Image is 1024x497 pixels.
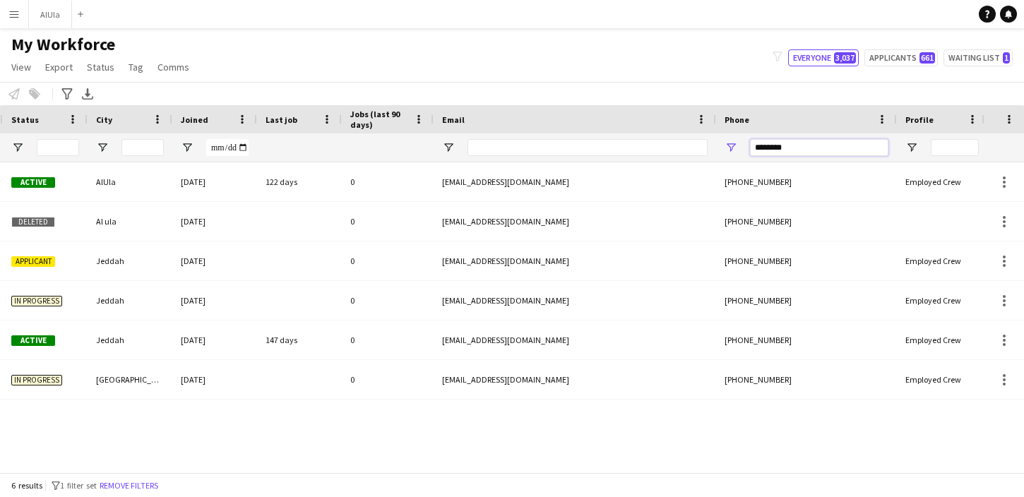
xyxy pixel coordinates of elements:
[81,58,120,76] a: Status
[750,139,888,156] input: Phone Filter Input
[152,58,195,76] a: Comms
[257,321,342,359] div: 147 days
[88,202,172,241] div: Al ula
[206,139,249,156] input: Joined Filter Input
[943,49,1013,66] button: Waiting list1
[342,360,434,399] div: 0
[834,52,856,64] span: 3,037
[11,141,24,154] button: Open Filter Menu
[442,141,455,154] button: Open Filter Menu
[96,141,109,154] button: Open Filter Menu
[59,85,76,102] app-action-btn: Advanced filters
[88,162,172,201] div: AlUla
[716,360,897,399] div: [PHONE_NUMBER]
[88,281,172,320] div: Jeddah
[716,281,897,320] div: [PHONE_NUMBER]
[897,281,987,320] div: Employed Crew
[257,162,342,201] div: 122 days
[37,139,79,156] input: Status Filter Input
[905,141,918,154] button: Open Filter Menu
[897,162,987,201] div: Employed Crew
[897,241,987,280] div: Employed Crew
[905,114,934,125] span: Profile
[716,241,897,280] div: [PHONE_NUMBER]
[434,241,716,280] div: [EMAIL_ADDRESS][DOMAIN_NAME]
[129,61,143,73] span: Tag
[88,360,172,399] div: [GEOGRAPHIC_DATA]
[1003,52,1010,64] span: 1
[6,58,37,76] a: View
[342,241,434,280] div: 0
[931,139,979,156] input: Profile Filter Input
[45,61,73,73] span: Export
[788,49,859,66] button: Everyone3,037
[434,360,716,399] div: [EMAIL_ADDRESS][DOMAIN_NAME]
[11,114,39,125] span: Status
[29,1,72,28] button: AlUla
[79,85,96,102] app-action-btn: Export XLSX
[97,478,161,493] button: Remove filters
[716,321,897,359] div: [PHONE_NUMBER]
[87,61,114,73] span: Status
[897,321,987,359] div: Employed Crew
[11,296,62,306] span: In progress
[434,281,716,320] div: [EMAIL_ADDRESS][DOMAIN_NAME]
[342,321,434,359] div: 0
[342,202,434,241] div: 0
[442,114,465,125] span: Email
[350,109,408,130] span: Jobs (last 90 days)
[172,241,257,280] div: [DATE]
[11,335,55,346] span: Active
[342,162,434,201] div: 0
[123,58,149,76] a: Tag
[181,114,208,125] span: Joined
[919,52,935,64] span: 661
[172,321,257,359] div: [DATE]
[88,241,172,280] div: Jeddah
[897,360,987,399] div: Employed Crew
[11,34,115,55] span: My Workforce
[172,360,257,399] div: [DATE]
[172,162,257,201] div: [DATE]
[725,114,749,125] span: Phone
[725,141,737,154] button: Open Filter Menu
[88,321,172,359] div: Jeddah
[11,61,31,73] span: View
[172,202,257,241] div: [DATE]
[434,321,716,359] div: [EMAIL_ADDRESS][DOMAIN_NAME]
[864,49,938,66] button: Applicants661
[434,202,716,241] div: [EMAIL_ADDRESS][DOMAIN_NAME]
[96,114,112,125] span: City
[11,256,55,267] span: Applicant
[434,162,716,201] div: [EMAIL_ADDRESS][DOMAIN_NAME]
[172,281,257,320] div: [DATE]
[157,61,189,73] span: Comms
[181,141,194,154] button: Open Filter Menu
[716,162,897,201] div: [PHONE_NUMBER]
[121,139,164,156] input: City Filter Input
[11,177,55,188] span: Active
[40,58,78,76] a: Export
[11,217,55,227] span: Deleted
[60,480,97,491] span: 1 filter set
[716,202,897,241] div: [PHONE_NUMBER]
[11,375,62,385] span: In progress
[342,281,434,320] div: 0
[266,114,297,125] span: Last job
[468,139,708,156] input: Email Filter Input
